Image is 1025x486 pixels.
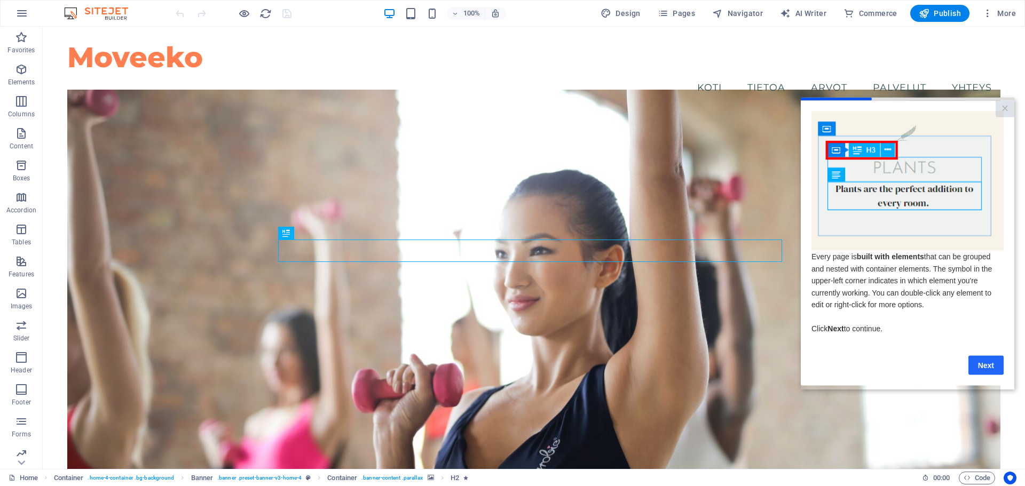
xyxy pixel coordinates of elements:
span: Publish [919,8,961,19]
button: Design [596,5,645,22]
span: 00 00 [933,472,950,484]
span: Click to select. Double-click to edit [327,472,357,484]
p: Tables [12,238,31,246]
i: On resize automatically adjust zoom level to fit chosen device. [491,9,500,18]
p: Favorites [7,46,35,54]
p: Footer [12,398,31,407]
i: This element contains a background [428,475,434,481]
a: Click to cancel selection. Double-click to open Pages [9,472,38,484]
button: Code [959,472,995,484]
span: AI Writer [780,8,826,19]
span: . home-4-container .bg-background [88,472,174,484]
span: Click to select. Double-click to edit [54,472,84,484]
button: reload [259,7,272,20]
button: Usercentrics [1004,472,1016,484]
button: Pages [653,5,699,22]
span: More [982,8,1016,19]
span: Navigator [712,8,763,19]
i: Element contains an animation [463,475,468,481]
button: Navigator [708,5,767,22]
span: Click [11,227,27,235]
i: Reload page [259,7,272,20]
button: Publish [910,5,969,22]
span: Code [964,472,990,484]
p: Accordion [6,206,36,214]
span: Pages [658,8,695,19]
span: to continue. [43,227,82,235]
a: Close modal [195,3,214,20]
p: Content [10,142,33,150]
p: Elements [8,78,35,86]
span: Next [27,227,43,235]
button: Click here to leave preview mode and continue editing [238,7,250,20]
p: Images [11,302,33,310]
p: Boxes [13,174,30,182]
span: . banner-content .parallax [361,472,423,484]
img: Editor Logo [61,7,141,20]
button: Commerce [839,5,902,22]
span: Every page is that can be grouped and nested with container elements. The symbol in the upper-lef... [11,155,191,211]
span: Click to select. Double-click to edit [191,472,214,484]
span: : [941,474,942,482]
span: Commerce [843,8,897,19]
button: AI Writer [776,5,831,22]
p: Header [11,366,32,375]
span: Design [601,8,641,19]
button: 100% [447,7,485,20]
p: Columns [8,110,35,118]
h6: 100% [463,7,480,20]
p: Slider [13,334,30,342]
span: . banner .preset-banner-v3-home-4 [217,472,302,484]
p: Features [9,270,34,278]
span: Click to select. Double-click to edit [451,472,459,484]
a: Next [168,258,203,277]
nav: breadcrumb [54,472,468,484]
h6: Session time [922,472,950,484]
i: This element is a customizable preset [306,475,311,481]
strong: built with elements [56,155,123,163]
button: More [978,5,1020,22]
p: Forms [12,430,31,439]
